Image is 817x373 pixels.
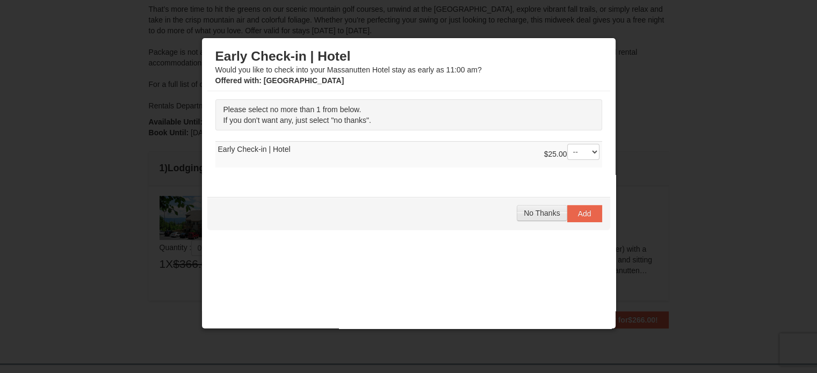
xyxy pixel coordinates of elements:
[215,76,344,85] strong: : [GEOGRAPHIC_DATA]
[223,116,371,125] span: If you don't want any, just select "no thanks".
[223,105,361,114] span: Please select no more than 1 from below.
[567,205,602,222] button: Add
[544,144,599,165] div: $25.00
[524,209,560,217] span: No Thanks
[215,48,602,86] div: Would you like to check into your Massanutten Hotel stay as early as 11:00 am?
[517,205,567,221] button: No Thanks
[215,76,259,85] span: Offered with
[578,209,591,218] span: Add
[215,141,602,167] td: Early Check-in | Hotel
[215,48,602,64] h3: Early Check-in | Hotel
